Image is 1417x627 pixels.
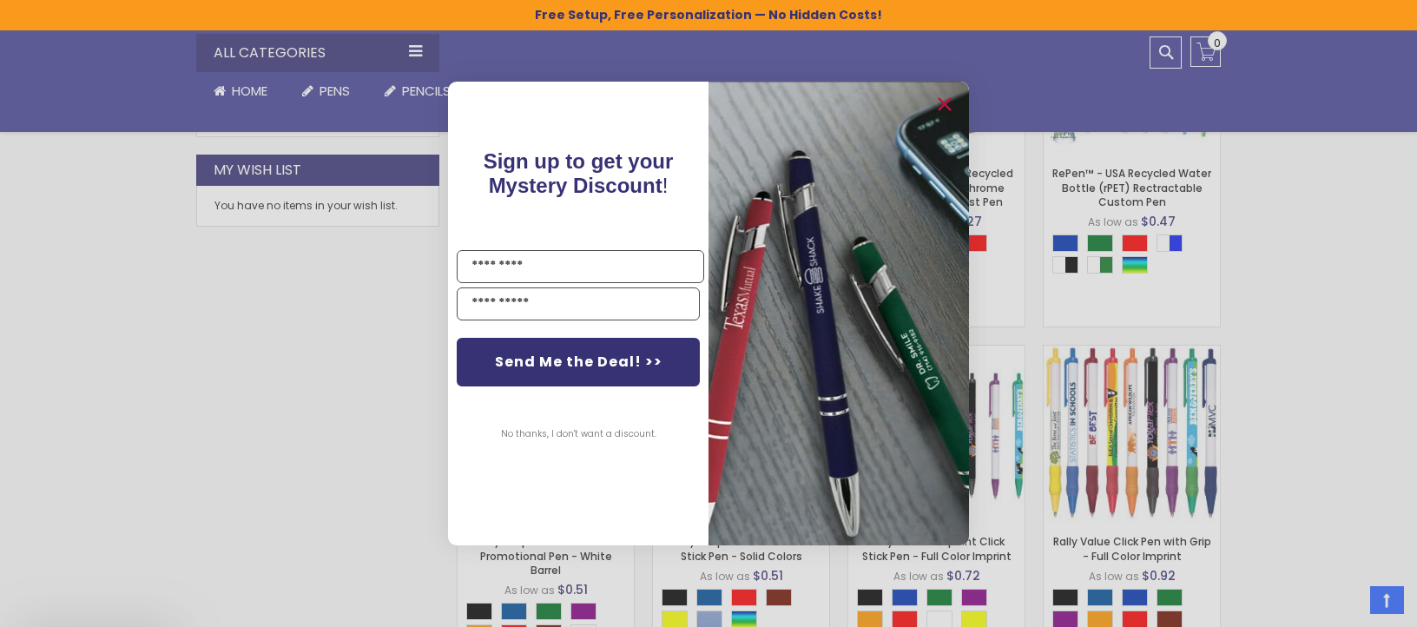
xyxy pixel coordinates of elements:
button: Send Me the Deal! >> [457,338,700,386]
img: pop-up-image [708,82,969,544]
span: Sign up to get your Mystery Discount [484,149,674,197]
span: ! [484,149,674,197]
button: No thanks, I don't want a discount. [492,412,665,456]
button: Close dialog [931,90,959,118]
